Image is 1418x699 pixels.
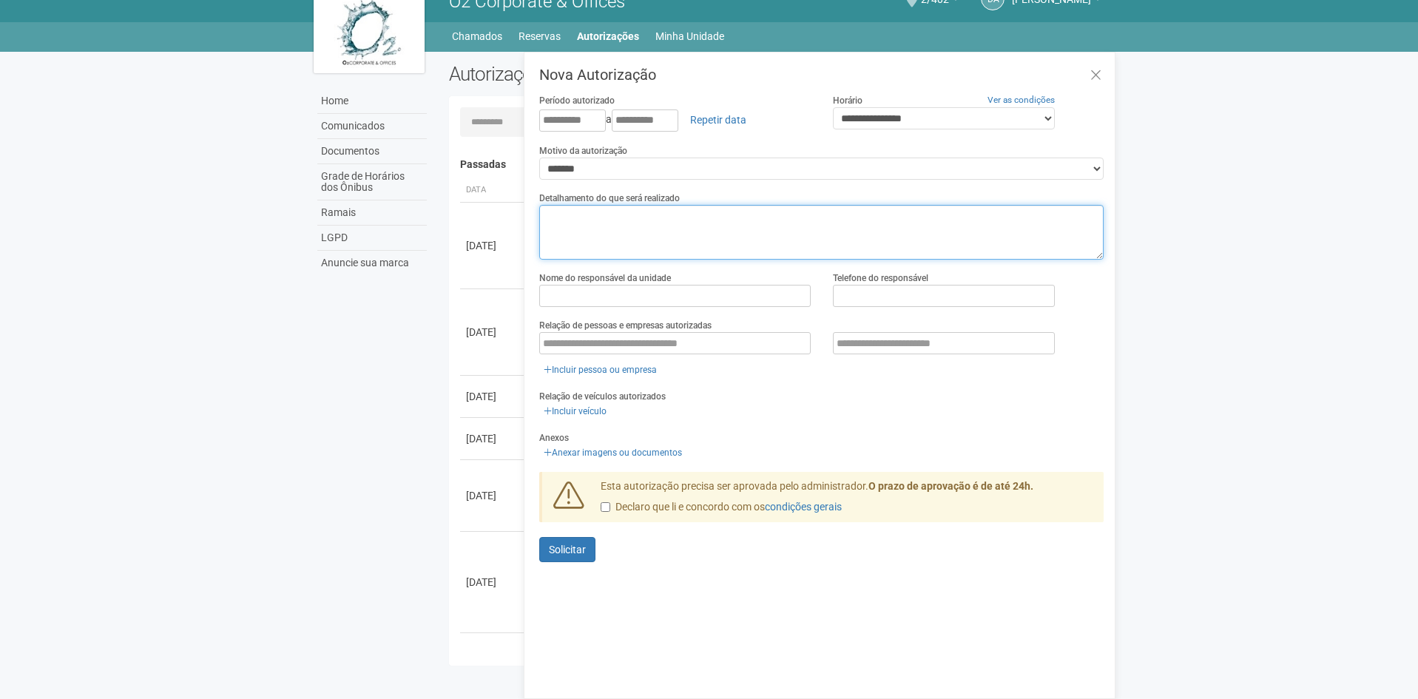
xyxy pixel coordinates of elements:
[466,389,521,404] div: [DATE]
[655,26,724,47] a: Minha Unidade
[601,500,842,515] label: Declaro que li e concordo com os
[466,488,521,503] div: [DATE]
[539,390,666,403] label: Relação de veículos autorizados
[317,200,427,226] a: Ramais
[519,26,561,47] a: Reservas
[466,654,521,669] div: [DATE]
[466,325,521,340] div: [DATE]
[539,192,680,205] label: Detalhamento do que será realizado
[868,480,1033,492] strong: O prazo de aprovação é de até 24h.
[466,238,521,253] div: [DATE]
[317,226,427,251] a: LGPD
[539,319,712,332] label: Relação de pessoas e empresas autorizadas
[317,164,427,200] a: Grade de Horários dos Ônibus
[577,26,639,47] a: Autorizações
[539,144,627,158] label: Motivo da autorização
[549,544,586,556] span: Solicitar
[539,107,811,132] div: a
[449,63,766,85] h2: Autorizações
[590,479,1104,522] div: Esta autorização precisa ser aprovada pelo administrador.
[539,403,611,419] a: Incluir veículo
[317,89,427,114] a: Home
[539,67,1104,82] h3: Nova Autorização
[539,94,615,107] label: Período autorizado
[601,502,610,512] input: Declaro que li e concordo com oscondições gerais
[460,178,527,203] th: Data
[317,139,427,164] a: Documentos
[765,501,842,513] a: condições gerais
[681,107,756,132] a: Repetir data
[539,431,569,445] label: Anexos
[833,271,928,285] label: Telefone do responsável
[452,26,502,47] a: Chamados
[539,271,671,285] label: Nome do responsável da unidade
[987,95,1055,105] a: Ver as condições
[539,537,595,562] button: Solicitar
[460,159,1094,170] h4: Passadas
[539,445,686,461] a: Anexar imagens ou documentos
[466,431,521,446] div: [DATE]
[466,575,521,590] div: [DATE]
[539,362,661,378] a: Incluir pessoa ou empresa
[317,251,427,275] a: Anuncie sua marca
[317,114,427,139] a: Comunicados
[833,94,862,107] label: Horário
